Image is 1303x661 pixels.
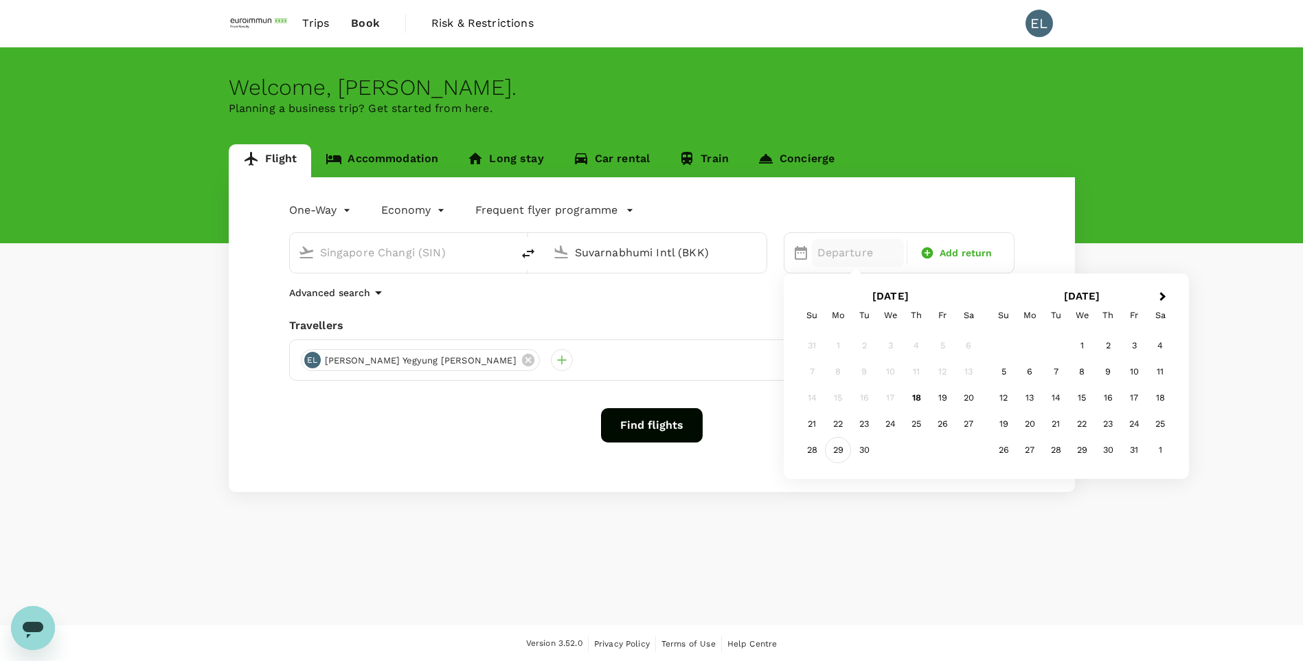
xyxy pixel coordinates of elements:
[475,202,634,219] button: Frequent flyer programme
[1017,411,1043,437] div: Choose Monday, October 20th, 2025
[289,284,387,301] button: Advanced search
[1069,411,1095,437] div: Choose Wednesday, October 22nd, 2025
[1043,411,1069,437] div: Choose Tuesday, October 21st, 2025
[1017,385,1043,411] div: Choose Monday, October 13th, 2025
[317,354,525,368] span: [PERSON_NAME] Yegyung [PERSON_NAME]
[1147,302,1173,328] div: Saturday
[1147,411,1173,437] div: Choose Saturday, October 25th, 2025
[825,437,851,463] div: Choose Monday, September 29th, 2025
[229,100,1075,117] p: Planning a business trip? Get started from here.
[929,385,955,411] div: Choose Friday, September 19th, 2025
[851,359,877,385] div: Not available Tuesday, September 9th, 2025
[1095,333,1121,359] div: Choose Thursday, October 2nd, 2025
[851,385,877,411] div: Not available Tuesday, September 16th, 2025
[743,144,849,177] a: Concierge
[903,333,929,359] div: Not available Thursday, September 4th, 2025
[661,639,716,649] span: Terms of Use
[851,437,877,463] div: Choose Tuesday, September 30th, 2025
[431,15,534,32] span: Risk & Restrictions
[955,411,982,437] div: Choose Saturday, September 27th, 2025
[1069,385,1095,411] div: Choose Wednesday, October 15th, 2025
[851,302,877,328] div: Tuesday
[929,411,955,437] div: Choose Friday, September 26th, 2025
[799,385,825,411] div: Not available Sunday, September 14th, 2025
[475,202,617,219] p: Frequent flyer programme
[1017,359,1043,385] div: Choose Monday, October 6th, 2025
[289,286,370,300] p: Advanced search
[594,639,650,649] span: Privacy Policy
[955,333,982,359] div: Not available Saturday, September 6th, 2025
[799,302,825,328] div: Sunday
[799,333,982,463] div: Month September, 2025
[1026,10,1053,37] div: EL
[1043,302,1069,328] div: Tuesday
[1121,437,1147,463] div: Choose Friday, October 31st, 2025
[601,408,703,442] button: Find flights
[1069,359,1095,385] div: Choose Wednesday, October 8th, 2025
[825,333,851,359] div: Not available Monday, September 1st, 2025
[990,359,1017,385] div: Choose Sunday, October 5th, 2025
[940,246,993,260] span: Add return
[526,637,582,651] span: Version 3.52.0
[1043,385,1069,411] div: Choose Tuesday, October 14th, 2025
[229,8,292,38] img: EUROIMMUN (South East Asia) Pte. Ltd.
[311,144,453,177] a: Accommodation
[1043,437,1069,463] div: Choose Tuesday, October 28th, 2025
[11,606,55,650] iframe: Button to launch messaging window
[851,333,877,359] div: Not available Tuesday, September 2nd, 2025
[664,144,743,177] a: Train
[558,144,665,177] a: Car rental
[990,302,1017,328] div: Sunday
[825,411,851,437] div: Choose Monday, September 22nd, 2025
[1121,411,1147,437] div: Choose Friday, October 24th, 2025
[877,411,903,437] div: Choose Wednesday, September 24th, 2025
[453,144,558,177] a: Long stay
[1095,437,1121,463] div: Choose Thursday, October 30th, 2025
[1121,385,1147,411] div: Choose Friday, October 17th, 2025
[304,352,321,368] div: EL
[1147,333,1173,359] div: Choose Saturday, October 4th, 2025
[990,437,1017,463] div: Choose Sunday, October 26th, 2025
[381,199,448,221] div: Economy
[1121,333,1147,359] div: Choose Friday, October 3rd, 2025
[1017,437,1043,463] div: Choose Monday, October 27th, 2025
[1095,411,1121,437] div: Choose Thursday, October 23rd, 2025
[1095,302,1121,328] div: Thursday
[825,359,851,385] div: Not available Monday, September 8th, 2025
[512,237,545,270] button: delete
[594,636,650,651] a: Privacy Policy
[1017,302,1043,328] div: Monday
[661,636,716,651] a: Terms of Use
[929,359,955,385] div: Not available Friday, September 12th, 2025
[1121,302,1147,328] div: Friday
[351,15,380,32] span: Book
[903,411,929,437] div: Choose Thursday, September 25th, 2025
[955,385,982,411] div: Choose Saturday, September 20th, 2025
[1147,385,1173,411] div: Choose Saturday, October 18th, 2025
[1069,437,1095,463] div: Choose Wednesday, October 29th, 2025
[799,437,825,463] div: Choose Sunday, September 28th, 2025
[877,333,903,359] div: Not available Wednesday, September 3rd, 2025
[1069,333,1095,359] div: Choose Wednesday, October 1st, 2025
[955,359,982,385] div: Not available Saturday, September 13th, 2025
[990,333,1173,463] div: Month October, 2025
[929,302,955,328] div: Friday
[877,359,903,385] div: Not available Wednesday, September 10th, 2025
[727,636,778,651] a: Help Centre
[795,290,986,302] h2: [DATE]
[727,639,778,649] span: Help Centre
[1121,359,1147,385] div: Choose Friday, October 10th, 2025
[825,302,851,328] div: Monday
[289,317,1015,334] div: Travellers
[825,385,851,411] div: Not available Monday, September 15th, 2025
[301,349,540,371] div: EL[PERSON_NAME] Yegyung [PERSON_NAME]
[1069,302,1095,328] div: Wednesday
[903,302,929,328] div: Thursday
[799,359,825,385] div: Not available Sunday, September 7th, 2025
[877,302,903,328] div: Wednesday
[289,199,354,221] div: One-Way
[986,290,1178,302] h2: [DATE]
[757,251,760,254] button: Open
[320,242,483,263] input: Depart from
[903,359,929,385] div: Not available Thursday, September 11th, 2025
